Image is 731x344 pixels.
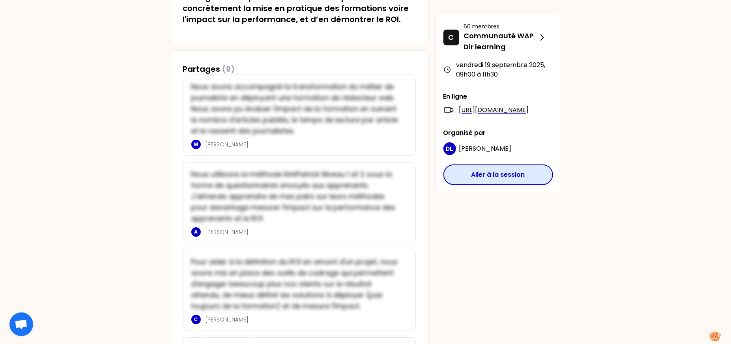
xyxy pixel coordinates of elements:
[191,81,403,136] p: Nous avons accompagné la transformation du métier de journaliste en déployant une formation de ré...
[446,145,453,153] p: DL
[443,165,553,185] button: Aller à la session
[206,228,403,236] p: [PERSON_NAME]
[194,316,198,323] p: C
[194,229,198,235] p: A
[206,140,403,148] p: [PERSON_NAME]
[459,105,529,115] a: [URL][DOMAIN_NAME]
[443,60,553,79] div: vendredi 19 septembre 2025 , 09h00 à 11h30
[464,22,537,30] p: 60 membres
[464,30,537,52] p: Communauté WAP Dir learning
[183,64,235,75] h3: Partages
[191,256,403,312] p: Pour aider à la définition du ROI en amont d'un projet, nous avons mis en place des outils de cad...
[191,169,403,224] p: Nous utilisons la méthode KirkPatrick Niveau 1 et 2 sous la forme de questionnaires envoyés aux a...
[443,92,553,101] p: En ligne
[449,32,454,43] p: C
[459,144,512,153] span: [PERSON_NAME]
[206,316,403,323] p: [PERSON_NAME]
[443,128,553,138] p: Organisé par
[194,141,198,148] p: M
[222,64,235,75] span: (9)
[9,312,33,336] a: Ouvrir le chat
